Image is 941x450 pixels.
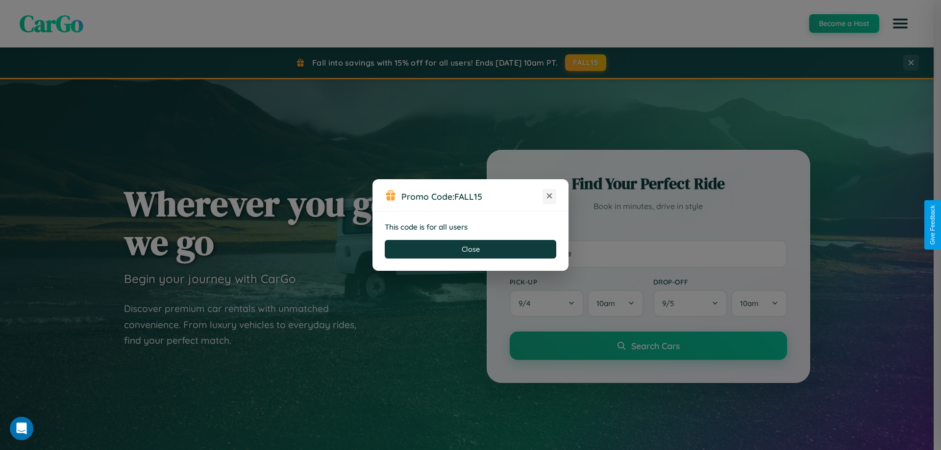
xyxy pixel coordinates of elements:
div: Give Feedback [929,205,936,245]
strong: This code is for all users [385,222,468,232]
button: Close [385,240,556,259]
h3: Promo Code: [401,191,543,202]
b: FALL15 [454,191,482,202]
div: Open Intercom Messenger [10,417,33,440]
